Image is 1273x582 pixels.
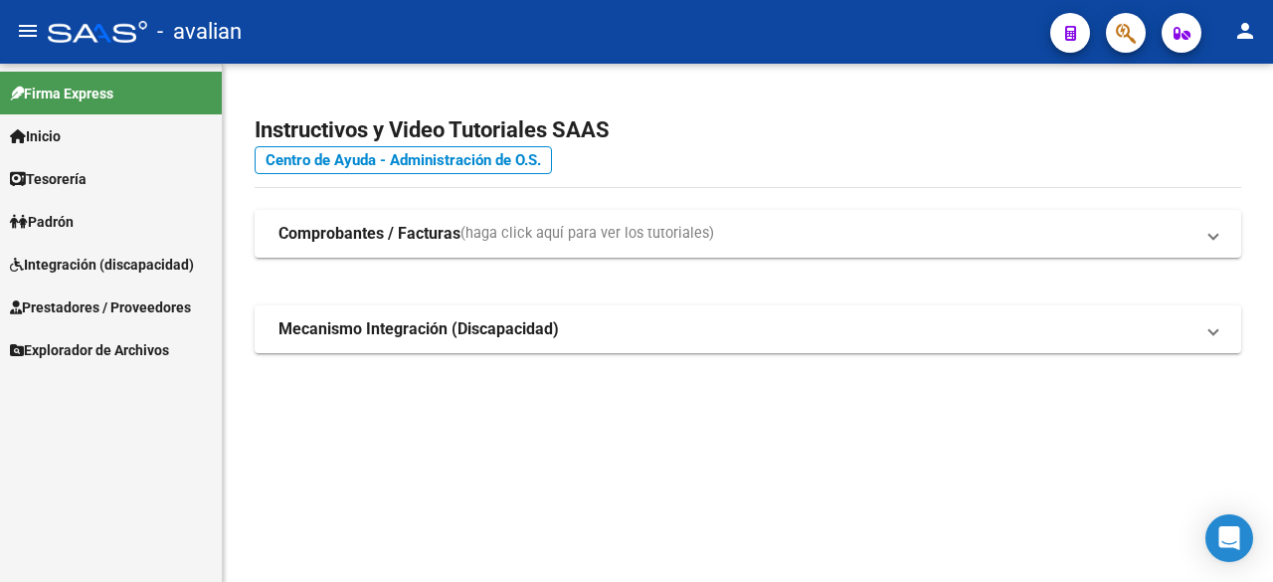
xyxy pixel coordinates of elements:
[1233,19,1257,43] mat-icon: person
[255,305,1241,353] mat-expansion-panel-header: Mecanismo Integración (Discapacidad)
[10,339,169,361] span: Explorador de Archivos
[10,168,87,190] span: Tesorería
[157,10,242,54] span: - avalian
[278,318,559,340] strong: Mecanismo Integración (Discapacidad)
[10,83,113,104] span: Firma Express
[460,223,714,245] span: (haga click aquí para ver los tutoriales)
[10,254,194,276] span: Integración (discapacidad)
[255,111,1241,149] h2: Instructivos y Video Tutoriales SAAS
[16,19,40,43] mat-icon: menu
[255,146,552,174] a: Centro de Ayuda - Administración de O.S.
[10,125,61,147] span: Inicio
[1205,514,1253,562] div: Open Intercom Messenger
[255,210,1241,258] mat-expansion-panel-header: Comprobantes / Facturas(haga click aquí para ver los tutoriales)
[278,223,460,245] strong: Comprobantes / Facturas
[10,211,74,233] span: Padrón
[10,296,191,318] span: Prestadores / Proveedores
